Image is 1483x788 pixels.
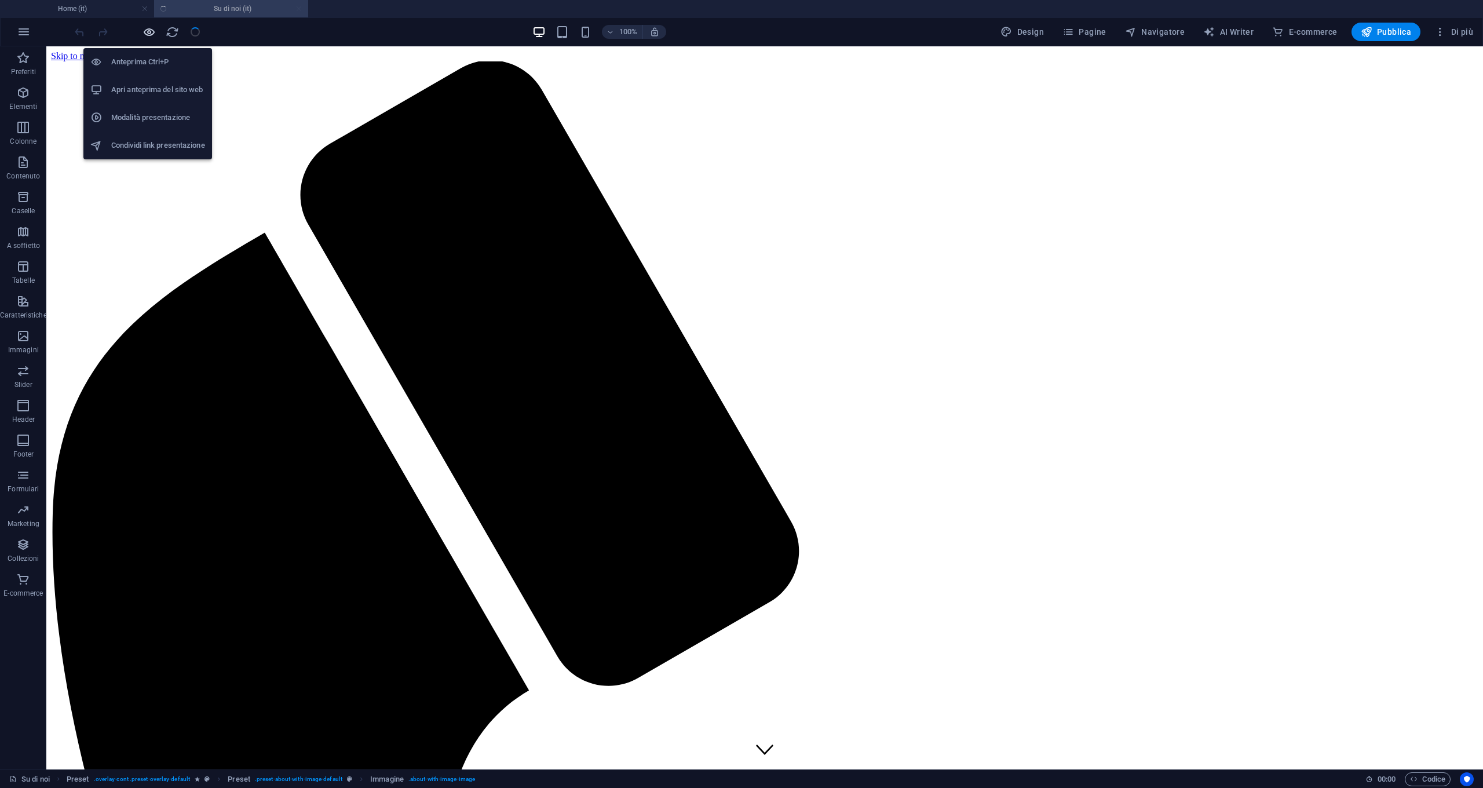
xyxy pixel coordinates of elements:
span: Pagine [1062,26,1106,38]
button: Usercentrics [1460,772,1474,786]
span: Fai clic per selezionare. Doppio clic per modificare [67,772,89,786]
h6: Apri anteprima del sito web [111,83,205,97]
p: Formulari [8,484,39,494]
a: Fai clic per annullare la selezione. Doppio clic per aprire le pagine [9,772,50,786]
i: L'elemento contiene un'animazione [195,776,200,782]
p: Slider [14,380,32,389]
button: reload [165,25,179,39]
button: AI Writer [1199,23,1258,41]
a: Skip to main content [5,5,82,14]
i: Questo elemento è un preset personalizzabile [204,776,210,782]
span: AI Writer [1203,26,1254,38]
h6: Condividi link presentazione [111,138,205,152]
p: Colonne [10,137,36,146]
p: Header [12,415,35,424]
button: Di più [1430,23,1478,41]
nav: breadcrumb [67,772,475,786]
p: Contenuto [6,172,40,181]
p: Tabelle [12,276,35,285]
p: Elementi [9,102,37,111]
span: Codice [1410,772,1445,786]
span: E-commerce [1272,26,1337,38]
span: . about-with-image-image [408,772,475,786]
span: Fai clic per selezionare. Doppio clic per modificare [228,772,250,786]
p: Caselle [12,206,35,216]
span: Fai clic per selezionare. Doppio clic per modificare [370,772,404,786]
h6: Modalità presentazione [111,111,205,125]
span: 00 00 [1378,772,1396,786]
span: Pubblica [1361,26,1412,38]
span: . preset-about-with-image-default [255,772,342,786]
h6: Anteprima Ctrl+P [111,55,205,69]
h6: 100% [619,25,638,39]
div: Design (Ctrl+Alt+Y) [996,23,1049,41]
p: Marketing [8,519,39,528]
p: Footer [13,450,34,459]
button: Navigatore [1120,23,1189,41]
p: Preferiti [11,67,36,76]
i: Quando ridimensioni, regola automaticamente il livello di zoom in modo che corrisponda al disposi... [649,27,660,37]
span: Design [1000,26,1044,38]
button: Pubblica [1351,23,1421,41]
i: Questo elemento è un preset personalizzabile [347,776,352,782]
p: E-commerce [3,589,43,598]
button: 100% [602,25,643,39]
button: Design [996,23,1049,41]
button: Codice [1405,772,1451,786]
span: . overlay-cont .preset-overlay-default [94,772,190,786]
span: Navigatore [1125,26,1185,38]
p: Immagini [8,345,39,355]
p: Collezioni [8,554,39,563]
button: E-commerce [1268,23,1342,41]
span: : [1386,775,1387,783]
span: Di più [1434,26,1473,38]
p: A soffietto [7,241,40,250]
button: Pagine [1058,23,1111,41]
h6: Tempo sessione [1365,772,1396,786]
